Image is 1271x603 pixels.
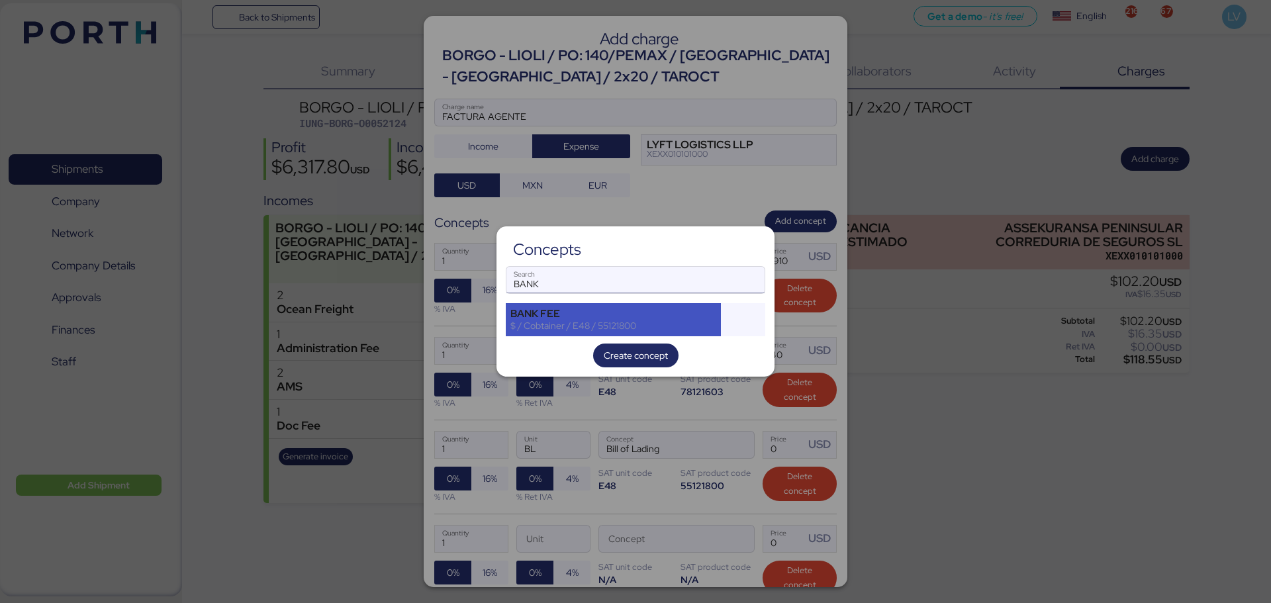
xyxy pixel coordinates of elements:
div: Concepts [513,244,581,255]
div: BANK FEE [510,308,716,320]
span: Create concept [604,348,668,363]
div: $ / Cobtainer / E48 / 55121800 [510,320,716,332]
button: Create concept [593,344,679,367]
input: Search [506,267,765,293]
